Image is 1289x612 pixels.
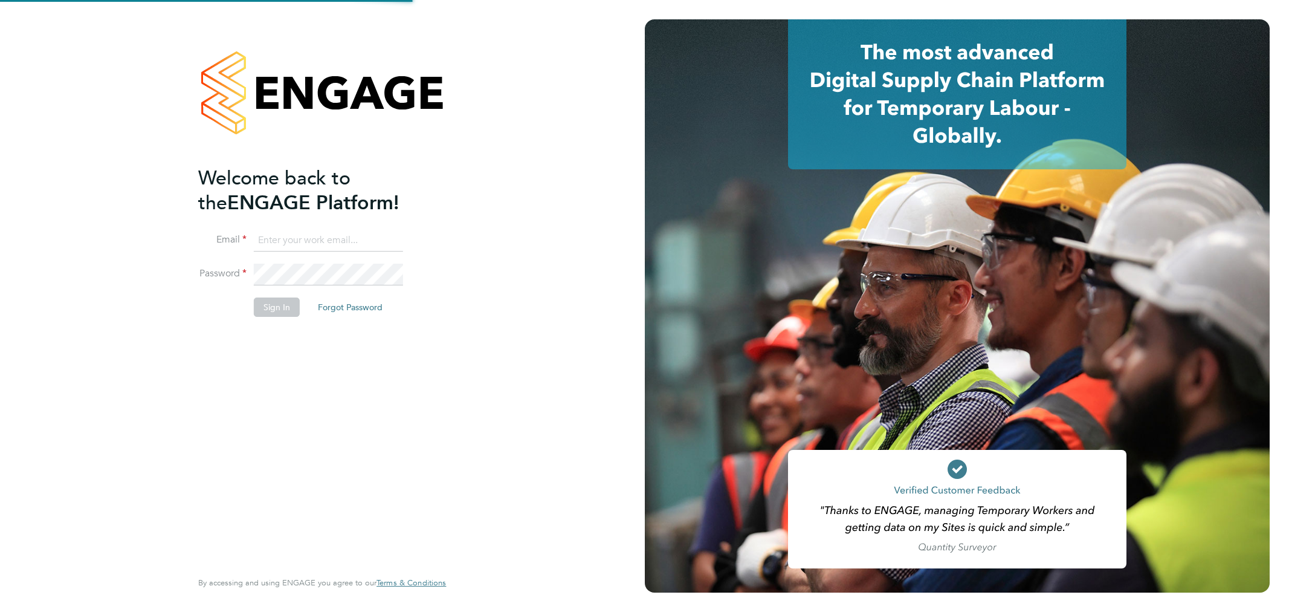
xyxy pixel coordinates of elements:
[198,166,351,215] span: Welcome back to the
[254,230,403,252] input: Enter your work email...
[198,267,247,280] label: Password
[376,578,446,588] a: Terms & Conditions
[198,166,434,215] h2: ENGAGE Platform!
[198,233,247,246] label: Email
[198,578,446,588] span: By accessing and using ENGAGE you agree to our
[308,298,392,317] button: Forgot Password
[376,578,446,588] span: Terms & Conditions
[254,298,300,317] button: Sign In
